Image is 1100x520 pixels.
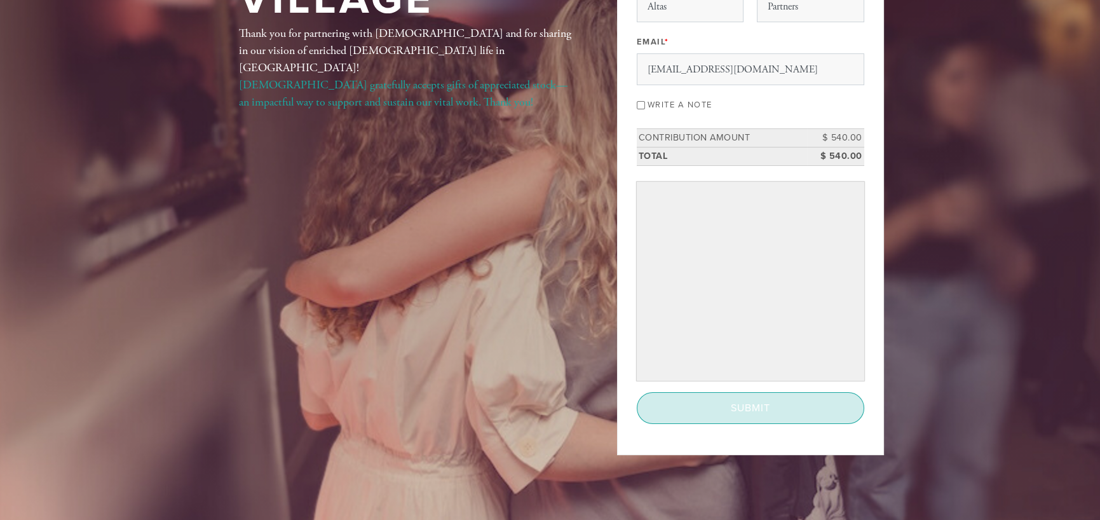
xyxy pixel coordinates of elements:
[665,37,669,47] span: This field is required.
[637,392,864,424] input: Submit
[637,147,807,165] td: Total
[239,78,567,109] a: [DEMOGRAPHIC_DATA] gratefully accepts gifts of appreciated stock—an impactful way to support and ...
[807,147,864,165] td: $ 540.00
[637,129,807,147] td: Contribution Amount
[648,100,712,110] label: Write a note
[807,129,864,147] td: $ 540.00
[239,25,576,111] div: Thank you for partnering with [DEMOGRAPHIC_DATA] and for sharing in our vision of enriched [DEMOG...
[639,184,862,378] iframe: Secure payment input frame
[637,36,669,48] label: Email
